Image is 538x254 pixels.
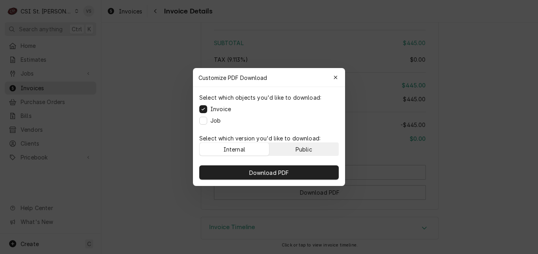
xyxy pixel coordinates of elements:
[248,169,291,177] span: Download PDF
[210,105,231,113] label: Invoice
[210,116,221,125] label: Job
[199,165,339,180] button: Download PDF
[199,134,339,142] p: Select which version you'd like to download:
[199,93,321,102] p: Select which objects you'd like to download:
[223,145,245,154] div: Internal
[296,145,312,154] div: Public
[193,68,345,87] div: Customize PDF Download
